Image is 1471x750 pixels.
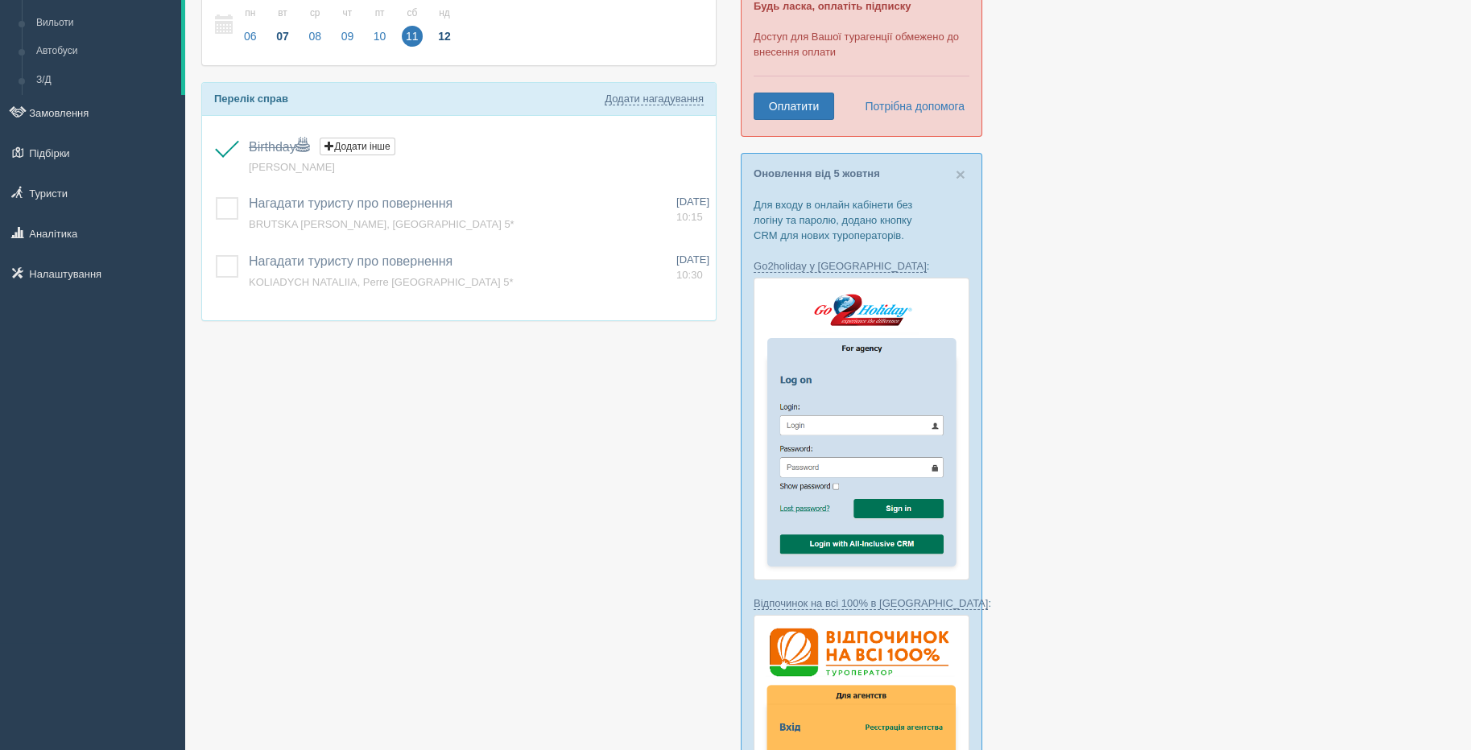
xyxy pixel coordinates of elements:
[754,595,969,611] p: :
[272,26,293,47] span: 07
[754,597,988,610] a: Відпочинок на всі 100% в [GEOGRAPHIC_DATA]
[240,26,261,47] span: 06
[605,93,704,105] a: Додати нагадування
[370,6,390,20] small: пт
[754,167,880,179] a: Оновлення від 5 жовтня
[337,6,358,20] small: чт
[304,26,325,47] span: 08
[854,93,965,120] a: Потрібна допомога
[370,26,390,47] span: 10
[754,258,969,274] p: :
[249,218,514,230] a: BRUTSKA [PERSON_NAME], [GEOGRAPHIC_DATA] 5*
[676,253,709,266] span: [DATE]
[754,278,969,579] img: go2holiday-login-via-crm-for-travel-agents.png
[240,6,261,20] small: пн
[754,197,969,243] p: Для входу в онлайн кабінети без логіну та паролю, додано кнопку CRM для нових туроператорів.
[29,9,181,38] a: Вильоти
[676,195,709,225] a: [DATE] 10:15
[272,6,293,20] small: вт
[249,140,309,154] a: Birthday
[434,26,455,47] span: 12
[754,260,927,273] a: Go2holiday у [GEOGRAPHIC_DATA]
[337,26,358,47] span: 09
[29,37,181,66] a: Автобуси
[676,269,703,281] span: 10:30
[434,6,455,20] small: нд
[402,26,423,47] span: 11
[754,93,834,120] a: Оплатити
[676,196,709,208] span: [DATE]
[249,254,452,268] a: Нагадати туристу про повернення
[249,161,335,173] a: [PERSON_NAME]
[249,276,513,288] a: KOLIADYCH NATALIIA, Perre [GEOGRAPHIC_DATA] 5*
[676,211,703,223] span: 10:15
[320,138,395,155] button: Додати інше
[956,166,965,183] button: Close
[956,165,965,183] span: ×
[676,253,709,282] a: [DATE] 10:30
[249,196,452,210] a: Нагадати туристу про повернення
[214,93,288,105] b: Перелік справ
[304,6,325,20] small: ср
[402,6,423,20] small: сб
[29,66,181,95] a: З/Д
